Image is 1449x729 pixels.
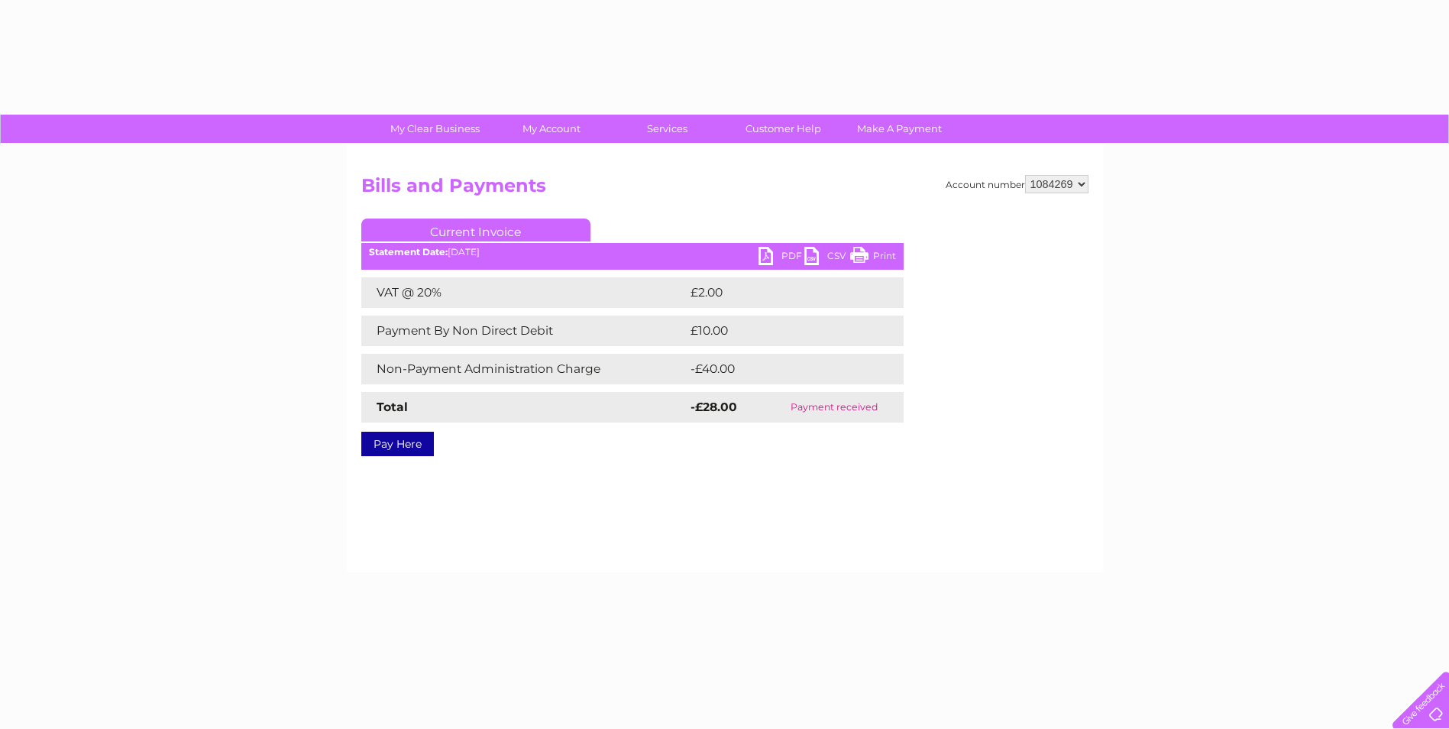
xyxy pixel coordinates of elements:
[687,316,872,346] td: £10.00
[361,354,687,384] td: Non-Payment Administration Charge
[377,400,408,414] strong: Total
[946,175,1088,193] div: Account number
[804,247,850,269] a: CSV
[720,115,846,143] a: Customer Help
[687,354,876,384] td: -£40.00
[361,219,590,241] a: Current Invoice
[369,246,448,258] b: Statement Date:
[691,400,737,414] strong: -£28.00
[836,115,962,143] a: Make A Payment
[850,247,896,269] a: Print
[361,175,1088,204] h2: Bills and Payments
[361,277,687,308] td: VAT @ 20%
[361,247,904,258] div: [DATE]
[765,392,904,423] td: Payment received
[372,115,498,143] a: My Clear Business
[758,247,804,269] a: PDF
[361,432,434,456] a: Pay Here
[361,316,687,346] td: Payment By Non Direct Debit
[488,115,614,143] a: My Account
[604,115,730,143] a: Services
[687,277,868,308] td: £2.00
